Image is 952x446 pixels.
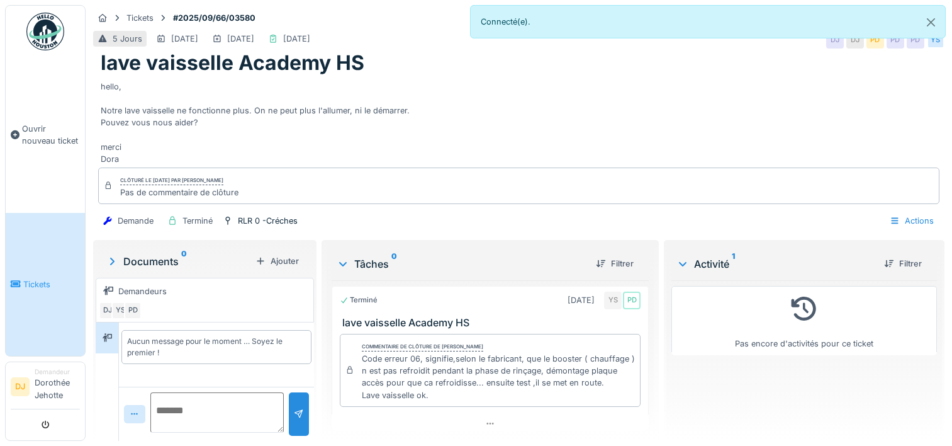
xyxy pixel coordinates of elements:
[879,255,927,272] div: Filtrer
[884,212,939,230] div: Actions
[35,367,80,377] div: Demandeur
[250,253,304,270] div: Ajouter
[623,292,641,309] div: PD
[826,31,844,49] div: DJ
[35,367,80,406] li: Dorothée Jehotte
[99,302,116,319] div: DJ
[391,256,397,272] sup: 0
[26,13,64,50] img: Badge_color-CXgf-gQk.svg
[907,31,924,49] div: PD
[127,336,306,358] div: Aucun message pour le moment … Soyez le premier !
[11,367,80,409] a: DJ DemandeurDorothée Jehotte
[362,353,635,401] div: Code erreur 06, signifie,selon le fabricant, que le booster ( chauffage ) n est pas refroidit pen...
[171,33,198,45] div: [DATE]
[866,31,884,49] div: PD
[118,215,154,227] div: Demande
[6,57,85,213] a: Ouvrir nouveau ticket
[676,256,874,272] div: Activité
[23,278,80,290] span: Tickets
[181,254,187,269] sup: 0
[106,254,250,269] div: Documents
[470,5,946,38] div: Connecté(e).
[732,256,735,272] sup: 1
[111,302,129,319] div: YS
[362,343,483,352] div: Commentaire de clôture de [PERSON_NAME]
[118,285,167,297] div: Demandeurs
[101,51,364,75] h1: lave vaisselle Academy HS
[340,295,378,306] div: Terminé
[917,6,945,39] button: Close
[568,294,595,306] div: [DATE]
[6,213,85,356] a: Tickets
[342,317,643,329] h3: lave vaisselle Academy HS
[337,256,586,272] div: Tâches
[126,12,154,24] div: Tickets
[604,292,622,309] div: YS
[22,123,80,147] span: Ouvrir nouveau ticket
[238,215,298,227] div: RLR 0 -Créches
[283,33,310,45] div: [DATE]
[887,31,904,49] div: PD
[227,33,254,45] div: [DATE]
[120,186,238,198] div: Pas de commentaire de clôture
[101,76,937,165] div: hello, Notre lave vaisselle ne fonctionne plus. On ne peut plus l'allumer, ni le démarrer. Pouvez...
[680,292,929,350] div: Pas encore d'activités pour ce ticket
[846,31,864,49] div: DJ
[168,12,260,24] strong: #2025/09/66/03580
[11,377,30,396] li: DJ
[120,176,223,185] div: Clôturé le [DATE] par [PERSON_NAME]
[113,33,142,45] div: 5 Jours
[182,215,213,227] div: Terminé
[927,31,944,49] div: YS
[591,255,639,272] div: Filtrer
[124,302,142,319] div: PD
